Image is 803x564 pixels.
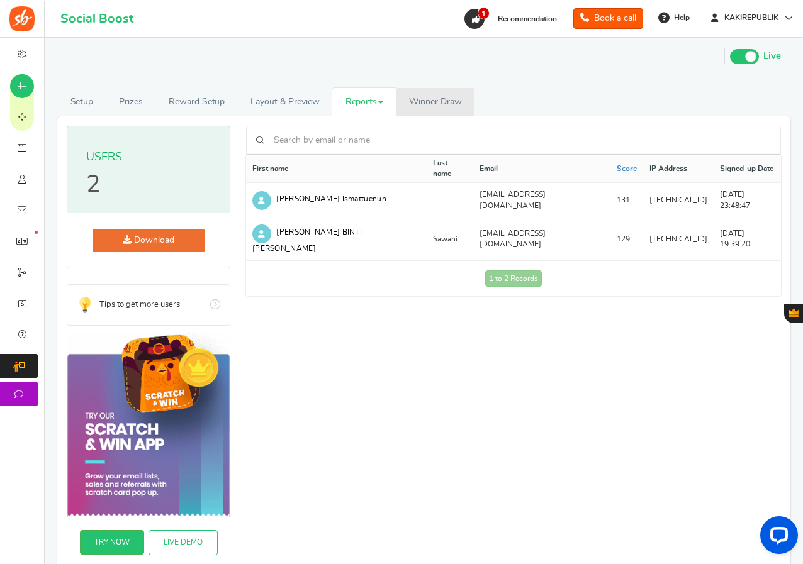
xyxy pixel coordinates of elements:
[714,183,781,218] td: [DATE] 23:48:47
[155,88,237,116] a: Reward Setup
[60,12,133,26] h1: Social Boost
[35,231,38,234] em: New
[67,285,230,325] a: Go
[617,163,637,174] a: Score
[763,50,781,64] span: Live
[463,9,563,29] a: 1 Recommendation
[9,6,35,31] img: Social Boost
[86,145,211,170] h3: Users
[498,15,557,23] span: Recommendation
[93,229,205,252] a: Download
[238,88,332,116] a: Layout & Preview
[714,155,781,183] th: Signed-up Date
[106,88,156,116] a: Prizes
[332,88,396,116] a: Reports
[473,218,610,260] td: [EMAIL_ADDRESS][DOMAIN_NAME]
[86,173,101,197] p: 2
[573,8,643,29] a: Book a call
[246,155,427,183] th: First name
[80,530,144,555] a: TRY NOW
[409,96,461,109] span: Winner Draw
[252,228,362,252] span: [PERSON_NAME] BINTI [PERSON_NAME]
[276,195,386,202] span: [PERSON_NAME] ismattuenun
[57,88,106,116] a: Setup
[643,155,714,183] th: IP Address
[271,130,771,151] input: Search by email or name
[750,511,803,564] iframe: LiveChat chat widget
[473,155,610,183] th: Email
[478,7,490,19] span: 1
[784,304,803,323] button: Gratisfaction
[653,8,696,28] a: Help
[610,183,643,218] td: 131
[427,155,473,183] th: Last name
[719,13,783,23] span: KAKIREPUBLIK
[643,183,714,218] td: [TECHNICAL_ID]
[473,183,610,218] td: [EMAIL_ADDRESS][DOMAIN_NAME]
[610,218,643,260] td: 129
[427,218,473,260] td: Sawani
[643,218,714,260] td: [TECHNICAL_ID]
[714,218,781,260] td: [DATE] 19:39:20
[789,308,799,317] span: Gratisfaction
[671,13,690,23] span: Help
[149,530,218,555] a: Live Demo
